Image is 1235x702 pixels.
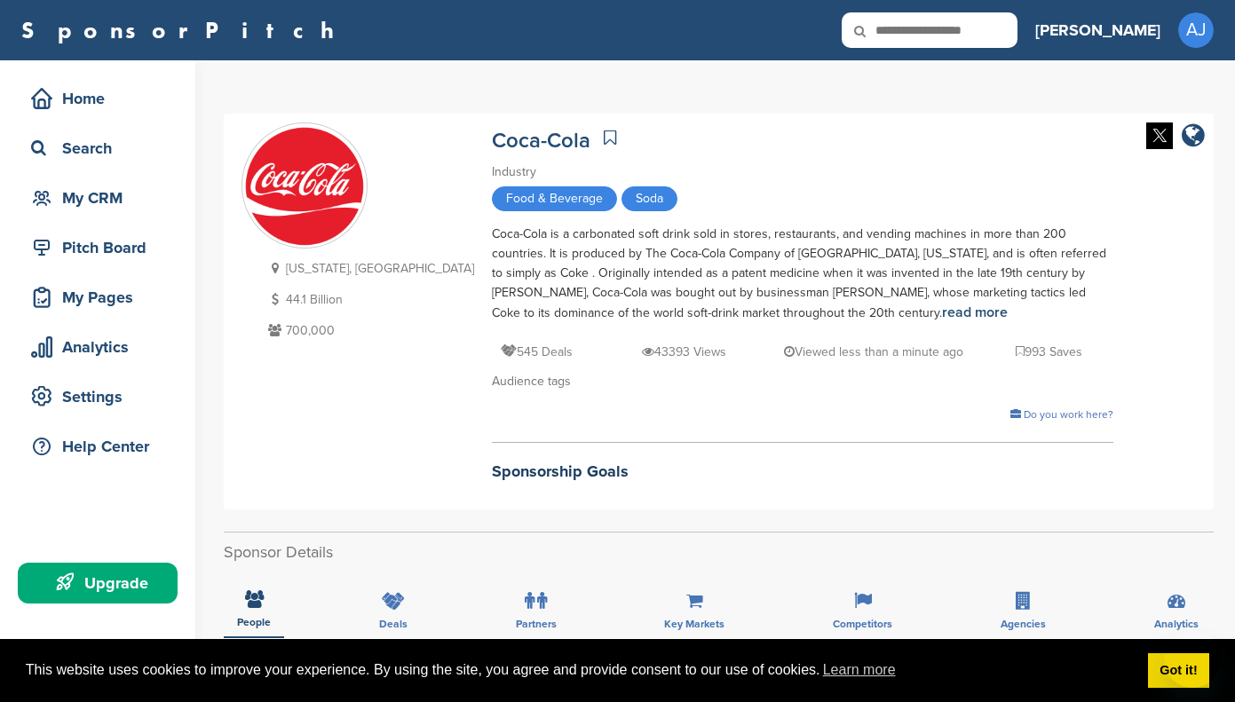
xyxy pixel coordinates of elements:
[264,257,474,280] p: [US_STATE], [GEOGRAPHIC_DATA]
[264,319,474,342] p: 700,000
[18,128,178,169] a: Search
[1035,18,1160,43] h3: [PERSON_NAME]
[1024,408,1113,421] span: Do you work here?
[492,128,590,154] a: Coca-Cola
[664,619,724,629] span: Key Markets
[492,225,1113,323] div: Coca-Cola is a carbonated soft drink sold in stores, restaurants, and vending machines in more th...
[237,617,271,627] span: People
[27,430,178,462] div: Help Center
[621,186,677,211] span: Soda
[1178,12,1214,48] span: AJ
[942,304,1008,321] a: read more
[18,376,178,417] a: Settings
[224,540,1214,564] h2: Sponsor Details
[516,619,557,629] span: Partners
[27,132,178,164] div: Search
[242,124,367,248] img: Sponsorpitch & Coca-Cola
[1010,408,1113,421] a: Do you work here?
[27,381,178,413] div: Settings
[27,83,178,114] div: Home
[18,177,178,218] a: My CRM
[27,182,178,214] div: My CRM
[18,227,178,268] a: Pitch Board
[1146,122,1173,149] img: Twitter white
[18,327,178,367] a: Analytics
[1154,619,1199,629] span: Analytics
[1182,122,1205,152] a: company link
[501,341,573,363] p: 545 Deals
[1016,341,1082,363] p: 993 Saves
[18,426,178,467] a: Help Center
[379,619,408,629] span: Deals
[27,331,178,363] div: Analytics
[1164,631,1221,688] iframe: Button to launch messaging window
[264,288,474,311] p: 44.1 Billion
[27,567,178,599] div: Upgrade
[784,341,963,363] p: Viewed less than a minute ago
[18,78,178,119] a: Home
[642,341,726,363] p: 43393 Views
[21,19,345,42] a: SponsorPitch
[1035,11,1160,50] a: [PERSON_NAME]
[492,162,1113,182] div: Industry
[18,563,178,603] a: Upgrade
[27,281,178,313] div: My Pages
[1001,619,1046,629] span: Agencies
[27,232,178,264] div: Pitch Board
[18,277,178,318] a: My Pages
[492,460,1113,484] h2: Sponsorship Goals
[1148,653,1209,689] a: dismiss cookie message
[26,657,1134,683] span: This website uses cookies to improve your experience. By using the site, you agree and provide co...
[833,619,892,629] span: Competitors
[492,186,617,211] span: Food & Beverage
[492,372,1113,391] div: Audience tags
[820,657,899,683] a: learn more about cookies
